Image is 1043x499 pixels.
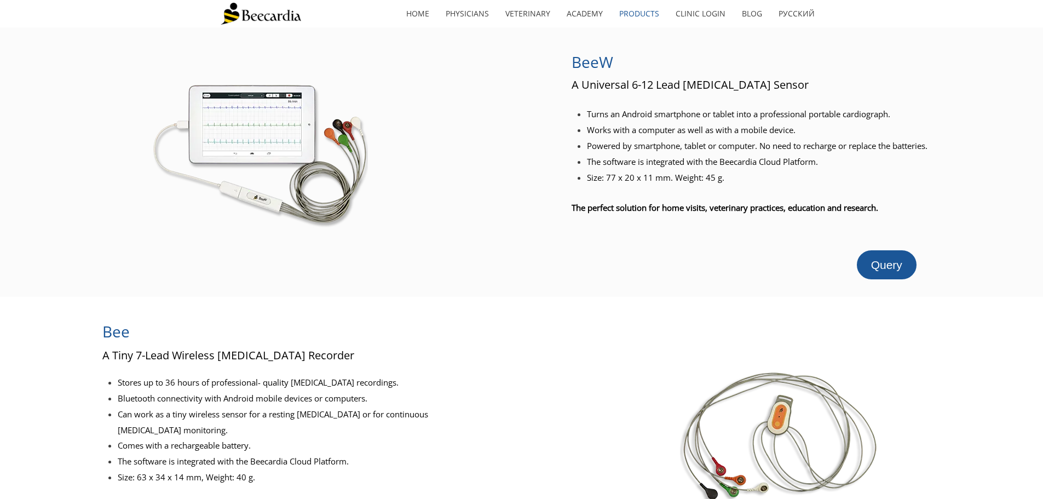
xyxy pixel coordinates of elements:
span: Bee [102,321,130,342]
span: A Tiny 7-Lead Wireless [MEDICAL_DATA] Recorder [102,348,354,363]
span: Can work as a tiny wireless sensor for a resting [MEDICAL_DATA] or for continuous [MEDICAL_DATA] ... [118,409,428,435]
span: Size: 77 x 20 x 11 mm. Weight: 45 g. [587,172,724,183]
span: Turns an Android smartphone or tablet into a professional portable cardiograph. [587,108,890,119]
span: A Universal 6-12 Lead [MEDICAL_DATA] Sensor [572,77,809,92]
span: Stores up to 36 hours of professional- quality [MEDICAL_DATA] recordings. [118,377,399,388]
span: The software is integrated with the Beecardia Cloud Platform. [118,456,349,467]
span: Powered by smartphone, tablet or computer. No need to recharge or replace the batteries. [587,140,927,151]
span: The perfect solution for home visits, veterinary practices, education and research. [572,202,878,213]
a: Query [857,250,917,279]
a: Veterinary [497,1,558,26]
span: Size: 63 x 34 x 14 mm, Weight: 40 g. [118,472,255,483]
span: Comes with a rechargeable battery. [118,440,251,451]
a: Products [611,1,667,26]
a: Blog [734,1,770,26]
span: Bluetooth connectivity with Android mobile devices or computers. [118,393,367,404]
span: The software is integrated with the Beecardia Cloud Platform. [587,156,818,167]
span: Query [871,259,902,271]
a: Academy [558,1,611,26]
span: Works with a computer as well as with a mobile device. [587,124,796,135]
a: Русский [770,1,823,26]
a: home [398,1,437,26]
a: Physicians [437,1,497,26]
span: BeeW [572,51,613,72]
a: Clinic Login [667,1,734,26]
img: Beecardia [221,3,301,25]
